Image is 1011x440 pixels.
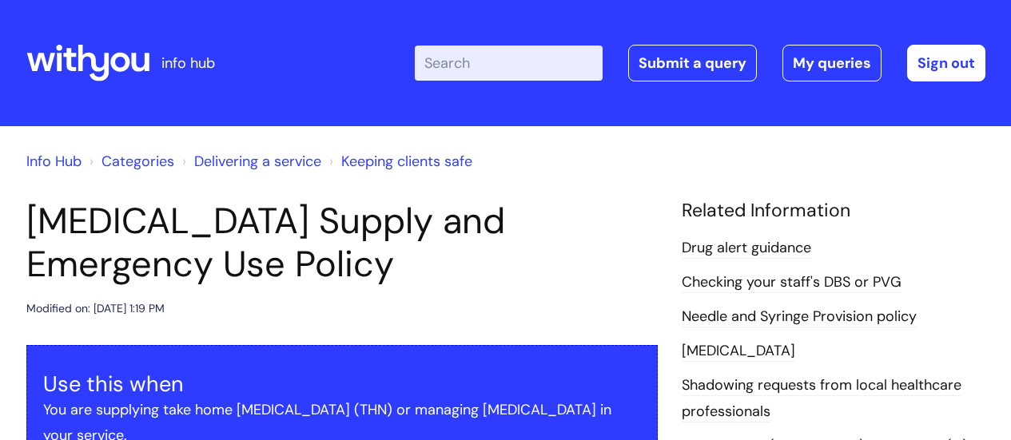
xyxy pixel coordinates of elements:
[682,307,917,327] a: Needle and Syringe Provision policy
[101,152,174,171] a: Categories
[782,45,882,81] a: My queries
[161,50,215,76] p: info hub
[43,371,641,397] h3: Use this when
[682,272,902,293] a: Checking your staff's DBS or PVG
[86,149,174,174] li: Solution home
[682,238,811,259] a: Drug alert guidance
[325,149,472,174] li: Keeping clients safe
[26,200,658,286] h1: [MEDICAL_DATA] Supply and Emergency Use Policy
[415,46,603,81] input: Search
[26,299,165,319] div: Modified on: [DATE] 1:19 PM
[682,200,985,222] h4: Related Information
[194,152,321,171] a: Delivering a service
[26,152,82,171] a: Info Hub
[178,149,321,174] li: Delivering a service
[682,375,961,422] a: Shadowing requests from local healthcare professionals
[341,152,472,171] a: Keeping clients safe
[628,45,757,81] a: Submit a query
[415,45,985,81] div: | -
[682,341,795,362] a: [MEDICAL_DATA]
[907,45,985,81] a: Sign out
